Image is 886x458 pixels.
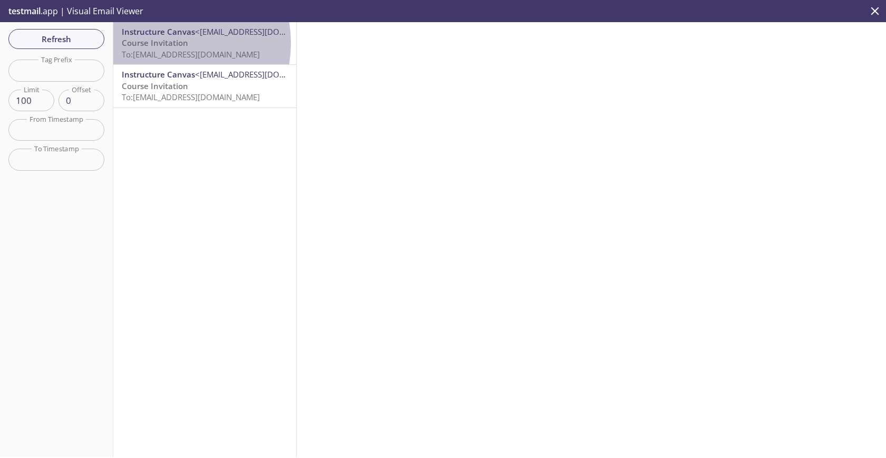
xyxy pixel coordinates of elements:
[17,32,96,46] span: Refresh
[122,81,188,91] span: Course Invitation
[122,37,188,48] span: Course Invitation
[113,22,296,64] div: Instructure Canvas<[EMAIL_ADDRESS][DOMAIN_NAME]>Course InvitationTo:[EMAIL_ADDRESS][DOMAIN_NAME]
[8,29,104,49] button: Refresh
[122,69,195,80] span: Instructure Canvas
[113,65,296,107] div: Instructure Canvas<[EMAIL_ADDRESS][DOMAIN_NAME]>Course InvitationTo:[EMAIL_ADDRESS][DOMAIN_NAME]
[113,22,296,108] nav: emails
[122,49,260,60] span: To: [EMAIL_ADDRESS][DOMAIN_NAME]
[122,92,260,102] span: To: [EMAIL_ADDRESS][DOMAIN_NAME]
[195,26,332,37] span: <[EMAIL_ADDRESS][DOMAIN_NAME]>
[122,26,195,37] span: Instructure Canvas
[8,5,41,17] span: testmail
[195,69,332,80] span: <[EMAIL_ADDRESS][DOMAIN_NAME]>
